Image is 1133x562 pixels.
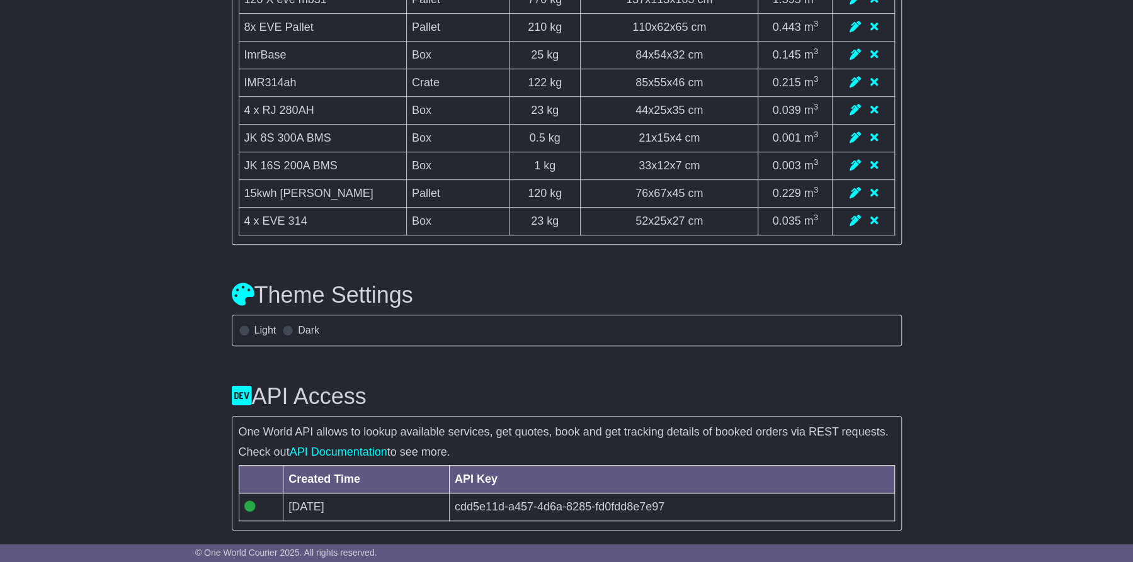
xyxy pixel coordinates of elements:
span: 23 [531,104,544,116]
span: 7 [675,159,681,172]
span: kg [547,215,559,227]
span: 65 [675,21,688,33]
td: JK 16S 200A BMS [239,152,406,179]
span: 0.001 [772,132,800,144]
div: x x [586,157,753,174]
span: cm [688,76,703,89]
label: Light [254,324,276,336]
td: Pallet [406,13,509,41]
td: Box [406,124,509,152]
sup: 3 [813,213,818,222]
th: API Key [449,466,894,493]
td: 4 x RJ 280AH [239,96,406,124]
span: kg [550,187,562,200]
sup: 3 [813,19,818,28]
span: 62 [657,21,669,33]
span: 110 [632,21,651,33]
td: Box [406,207,509,235]
div: x x [586,19,753,36]
sup: 3 [813,185,818,194]
div: x x [586,47,753,64]
td: Box [406,96,509,124]
sup: 3 [813,102,818,111]
sup: 3 [813,157,818,167]
span: 0.003 [772,159,800,172]
p: One World API allows to lookup available services, get quotes, book and get tracking details of b... [239,425,895,439]
span: 52 [635,215,648,227]
span: 122 [528,76,547,89]
td: Crate [406,69,509,96]
span: 85 [635,76,648,89]
span: 25 [654,104,666,116]
div: x x [586,74,753,91]
div: x x [586,130,753,147]
span: 76 [635,187,648,200]
span: 44 [635,104,648,116]
th: Created Time [283,466,450,493]
span: cm [691,21,706,33]
td: cdd5e11d-a457-4d6a-8285-fd0fdd8e7e97 [449,493,894,521]
span: kg [544,159,555,172]
span: 0.215 [772,76,800,89]
span: 12 [657,159,669,172]
span: 0.035 [772,215,800,227]
span: kg [547,48,559,61]
span: 67 [654,187,666,200]
td: 8x EVE Pallet [239,13,406,41]
span: m [804,159,818,172]
span: 27 [672,215,685,227]
span: 84 [635,48,648,61]
span: m [804,132,818,144]
span: 45 [672,187,685,200]
div: x x [586,185,753,202]
span: 23 [531,215,544,227]
span: cm [688,215,703,227]
span: 210 [528,21,547,33]
a: API Documentation [290,446,387,458]
span: cm [685,159,700,172]
span: 1 [534,159,540,172]
span: cm [688,187,703,200]
td: Box [406,152,509,179]
span: kg [547,104,559,116]
span: 46 [672,76,685,89]
span: 120 [528,187,547,200]
td: JK 8S 300A BMS [239,124,406,152]
label: Dark [298,324,319,336]
span: cm [685,132,700,144]
span: kg [549,132,561,144]
span: 0.443 [772,21,800,33]
sup: 3 [813,47,818,56]
span: m [804,104,818,116]
span: 54 [654,48,666,61]
span: 0.039 [772,104,800,116]
h3: API Access [232,384,902,409]
sup: 3 [813,74,818,84]
span: 33 [639,159,651,172]
span: cm [688,48,703,61]
span: 25 [654,215,666,227]
h3: Theme Settings [232,283,902,308]
span: 0.229 [772,187,800,200]
span: 21 [639,132,651,144]
span: 35 [672,104,685,116]
span: 32 [672,48,685,61]
span: © One World Courier 2025. All rights reserved. [195,548,377,558]
span: m [804,215,818,227]
span: 4 [675,132,681,144]
span: cm [688,104,703,116]
td: 4 x EVE 314 [239,207,406,235]
div: x x [586,102,753,119]
td: Pallet [406,179,509,207]
span: 55 [654,76,666,89]
span: m [804,21,818,33]
span: 0.145 [772,48,800,61]
span: kg [550,76,562,89]
td: IMR314ah [239,69,406,96]
td: 15kwh [PERSON_NAME] [239,179,406,207]
sup: 3 [813,130,818,139]
span: 15 [657,132,669,144]
td: [DATE] [283,493,450,521]
span: m [804,76,818,89]
span: m [804,187,818,200]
